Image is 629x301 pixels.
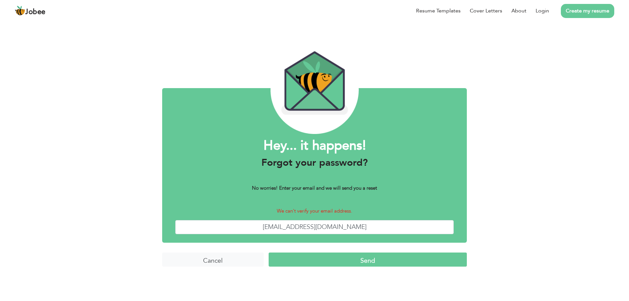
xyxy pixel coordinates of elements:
[470,7,502,15] a: Cover Letters
[269,253,467,267] input: Send
[175,157,454,169] h3: Forgot your password?
[162,253,264,267] input: Cancel
[270,46,359,134] img: envelope_bee.png
[15,6,46,16] a: Jobee
[175,137,454,154] h1: Hey... it happens!
[252,185,377,191] b: No worries! Enter your email and we will send you a reset
[25,9,46,16] span: Jobee
[175,220,454,234] input: Enter Your Email
[15,6,25,16] img: jobee.io
[175,207,454,215] p: We can't verify your email address.
[511,7,526,15] a: About
[561,4,614,18] a: Create my resume
[536,7,549,15] a: Login
[416,7,461,15] a: Resume Templates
